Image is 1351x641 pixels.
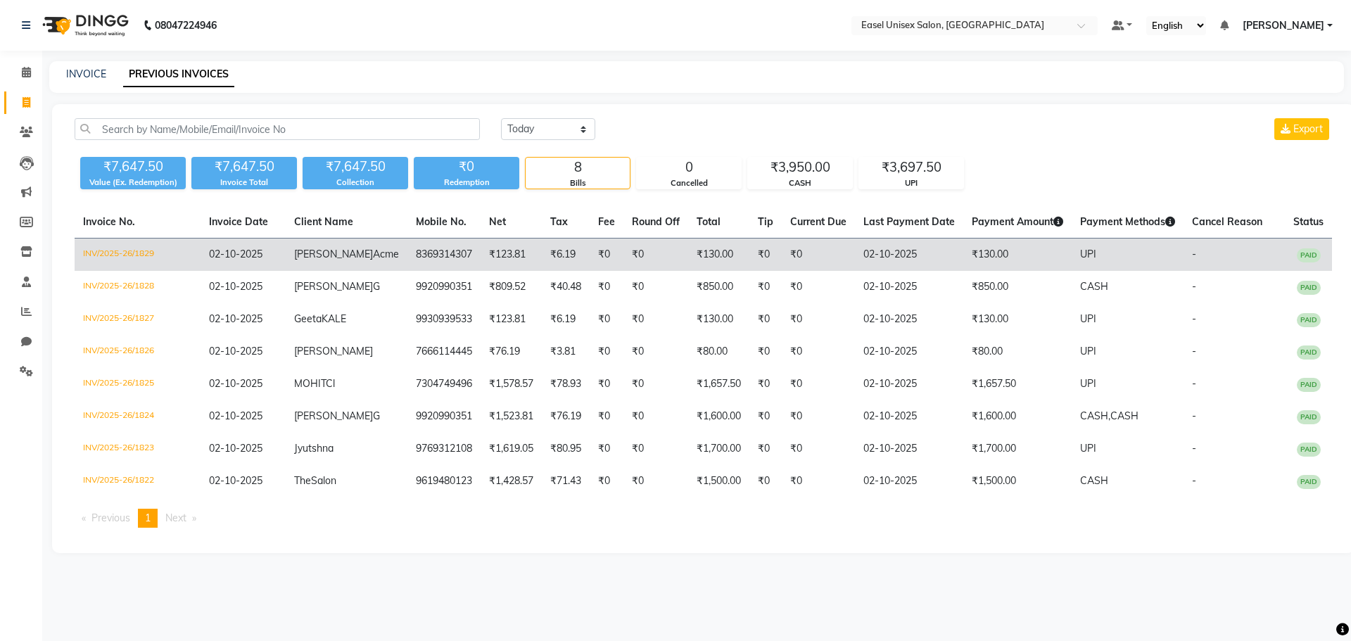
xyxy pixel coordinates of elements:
[155,6,217,45] b: 08047224946
[855,336,963,368] td: 02-10-2025
[526,177,630,189] div: Bills
[75,368,201,400] td: INV/2025-26/1825
[749,239,782,272] td: ₹0
[311,474,336,487] span: Salon
[75,303,201,336] td: INV/2025-26/1827
[1297,410,1321,424] span: PAID
[1297,281,1321,295] span: PAID
[1192,280,1196,293] span: -
[1192,215,1262,228] span: Cancel Reason
[373,248,399,260] span: Acme
[855,433,963,465] td: 02-10-2025
[36,6,132,45] img: logo
[1293,122,1323,135] span: Export
[855,271,963,303] td: 02-10-2025
[972,215,1063,228] span: Payment Amount
[481,239,542,272] td: ₹123.81
[1080,248,1096,260] span: UPI
[294,345,373,357] span: [PERSON_NAME]
[963,465,1072,497] td: ₹1,500.00
[749,465,782,497] td: ₹0
[294,377,326,390] span: MOHIT
[749,433,782,465] td: ₹0
[590,239,623,272] td: ₹0
[326,377,335,390] span: Cl
[542,433,590,465] td: ₹80.95
[1080,442,1096,455] span: UPI
[1297,475,1321,489] span: PAID
[782,465,855,497] td: ₹0
[1080,280,1108,293] span: CASH
[481,465,542,497] td: ₹1,428.57
[590,433,623,465] td: ₹0
[414,157,519,177] div: ₹0
[859,177,963,189] div: UPI
[697,215,721,228] span: Total
[1192,410,1196,422] span: -
[688,400,749,433] td: ₹1,600.00
[1110,410,1138,422] span: CASH
[782,433,855,465] td: ₹0
[790,215,846,228] span: Current Due
[963,433,1072,465] td: ₹1,700.00
[590,271,623,303] td: ₹0
[963,303,1072,336] td: ₹130.00
[165,512,186,524] span: Next
[1080,474,1108,487] span: CASH
[632,215,680,228] span: Round Off
[75,336,201,368] td: INV/2025-26/1826
[407,465,481,497] td: 9619480123
[209,442,262,455] span: 02-10-2025
[749,336,782,368] td: ₹0
[590,465,623,497] td: ₹0
[855,465,963,497] td: 02-10-2025
[209,377,262,390] span: 02-10-2025
[542,465,590,497] td: ₹71.43
[294,442,334,455] span: Jyutshna
[75,271,201,303] td: INV/2025-26/1828
[688,271,749,303] td: ₹850.00
[542,336,590,368] td: ₹3.81
[294,248,373,260] span: [PERSON_NAME]
[782,400,855,433] td: ₹0
[688,433,749,465] td: ₹1,700.00
[75,509,1332,528] nav: Pagination
[481,433,542,465] td: ₹1,619.05
[209,410,262,422] span: 02-10-2025
[1080,345,1096,357] span: UPI
[481,303,542,336] td: ₹123.81
[191,177,297,189] div: Invoice Total
[481,400,542,433] td: ₹1,523.81
[623,336,688,368] td: ₹0
[373,280,380,293] span: G
[550,215,568,228] span: Tax
[623,433,688,465] td: ₹0
[481,336,542,368] td: ₹76.19
[80,157,186,177] div: ₹7,647.50
[75,118,480,140] input: Search by Name/Mobile/Email/Invoice No
[542,239,590,272] td: ₹6.19
[782,239,855,272] td: ₹0
[526,158,630,177] div: 8
[1297,378,1321,392] span: PAID
[637,158,741,177] div: 0
[414,177,519,189] div: Redemption
[863,215,955,228] span: Last Payment Date
[963,336,1072,368] td: ₹80.00
[623,400,688,433] td: ₹0
[963,271,1072,303] td: ₹850.00
[407,303,481,336] td: 9930939533
[1297,248,1321,262] span: PAID
[1192,442,1196,455] span: -
[855,400,963,433] td: 02-10-2025
[782,271,855,303] td: ₹0
[1297,345,1321,360] span: PAID
[1080,215,1175,228] span: Payment Methods
[407,368,481,400] td: 7304749496
[407,271,481,303] td: 9920990351
[1192,248,1196,260] span: -
[782,336,855,368] td: ₹0
[1192,345,1196,357] span: -
[749,368,782,400] td: ₹0
[590,368,623,400] td: ₹0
